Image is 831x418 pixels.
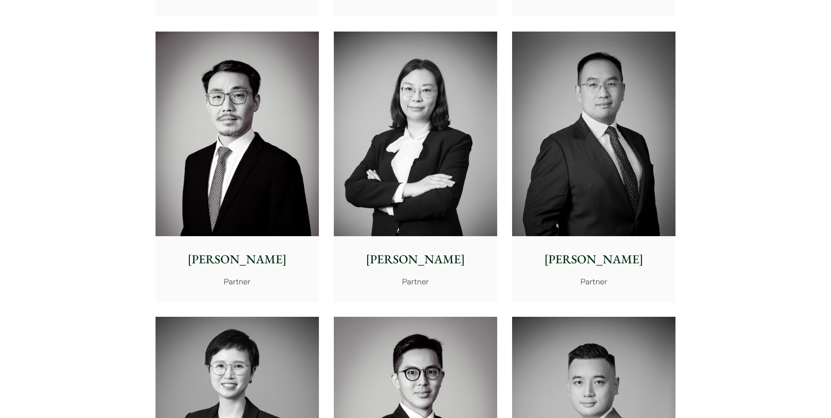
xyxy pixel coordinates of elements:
a: [PERSON_NAME] Partner [512,32,675,302]
p: [PERSON_NAME] [163,250,312,269]
p: Partner [341,276,490,287]
p: Partner [519,276,668,287]
a: [PERSON_NAME] Partner [156,32,319,302]
p: Partner [163,276,312,287]
p: [PERSON_NAME] [519,250,668,269]
p: [PERSON_NAME] [341,250,490,269]
a: [PERSON_NAME] Partner [334,32,497,302]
